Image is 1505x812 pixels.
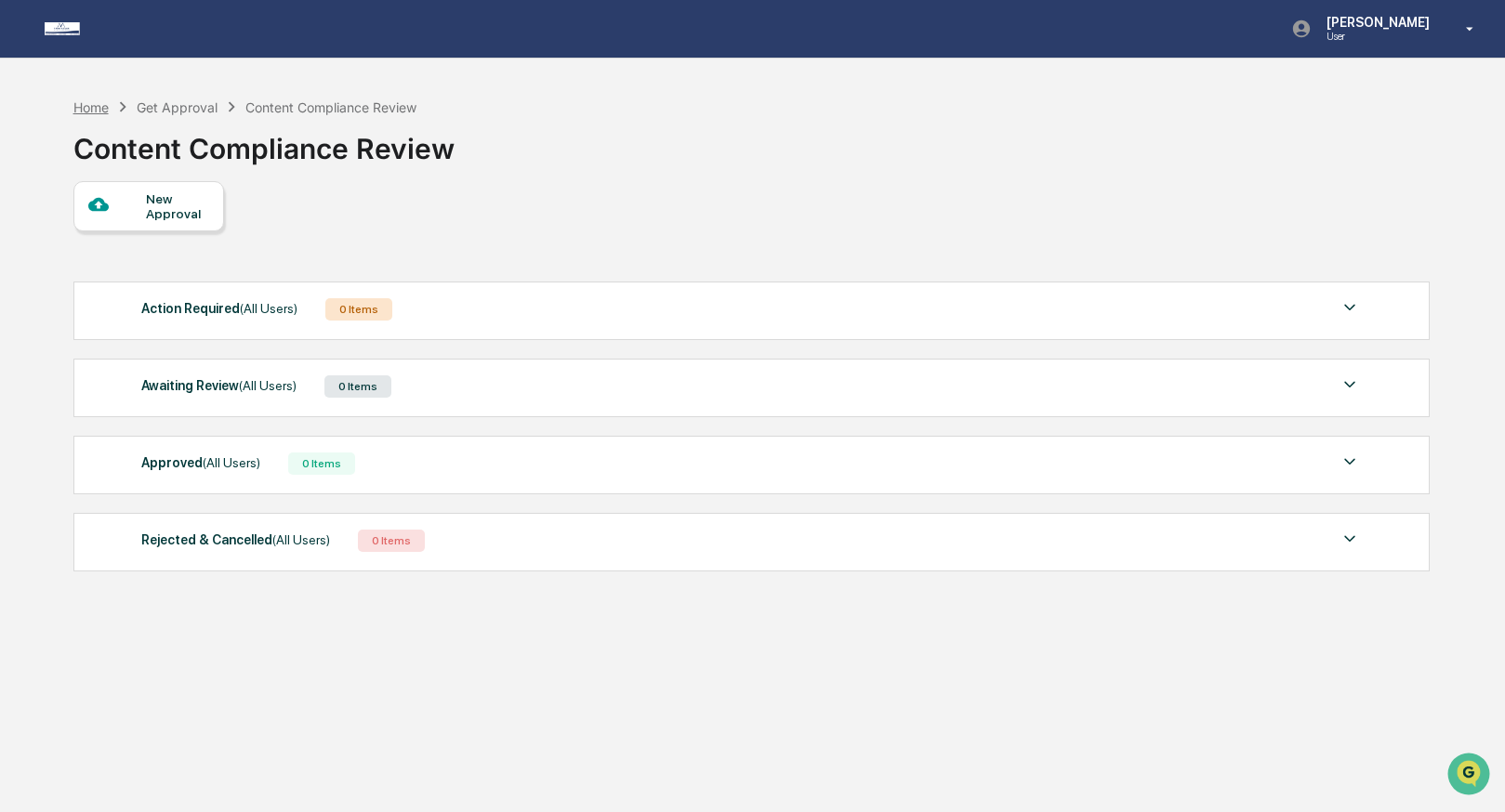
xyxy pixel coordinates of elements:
p: User [1312,30,1439,43]
img: caret [1339,296,1361,319]
div: 0 Items [325,298,392,321]
span: Pylon [185,315,225,329]
div: Content Compliance Review [245,99,416,115]
span: (All Users) [203,455,260,470]
a: 🗄️Attestations [127,227,238,260]
div: 🗄️ [135,236,150,251]
span: (All Users) [239,378,297,393]
div: Awaiting Review [141,373,297,398]
span: Attestations [153,234,231,253]
p: How can we help? [19,39,338,69]
span: Preclearance [37,234,120,253]
div: We're available if you need us! [63,161,235,176]
iframe: Open customer support [1446,751,1496,801]
div: 0 Items [324,375,391,398]
div: 0 Items [358,530,425,552]
img: caret [1339,528,1361,550]
div: Rejected & Cancelled [141,528,330,552]
a: Powered byPylon [131,314,225,329]
div: Approved [141,451,260,475]
div: 🔎 [19,271,33,286]
div: Action Required [141,296,297,321]
span: (All Users) [240,301,297,316]
div: 🖐️ [19,236,33,251]
div: Home [73,99,109,115]
div: New Approval [146,191,208,221]
button: Start new chat [316,148,338,170]
img: 1746055101610-c473b297-6a78-478c-a979-82029cc54cd1 [19,142,52,176]
img: caret [1339,451,1361,473]
span: (All Users) [272,532,330,547]
img: logo [45,22,134,35]
p: [PERSON_NAME] [1312,15,1439,30]
a: 🖐️Preclearance [11,227,127,260]
div: Start new chat [63,142,305,161]
a: 🔎Data Lookup [11,262,125,295]
div: 0 Items [288,452,355,475]
span: Data Lookup [37,269,117,288]
div: Content Compliance Review [73,117,455,165]
img: caret [1339,373,1361,396]
div: Get Approval [137,99,218,115]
